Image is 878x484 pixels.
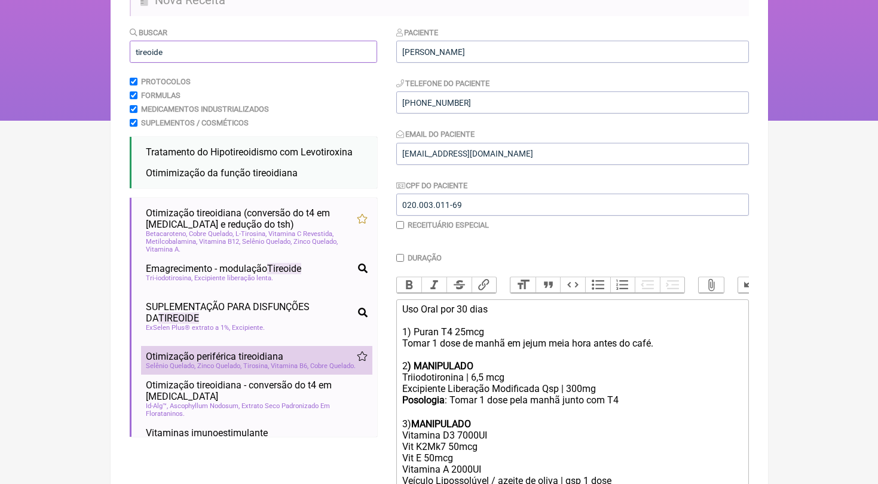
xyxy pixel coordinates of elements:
[146,379,368,402] span: Otimização tireoidiana - conversão do t4 em [MEDICAL_DATA]
[585,277,610,293] button: Bullets
[141,118,249,127] label: Suplementos / Cosméticos
[146,230,187,238] span: Betacaroteno
[402,383,742,394] div: Excipiente Liberação Modificada Qsp | 300mg
[130,28,168,37] label: Buscar
[408,220,489,229] label: Receituário Especial
[146,246,181,253] span: Vitamina A
[232,324,265,332] span: Excipiente
[293,238,338,246] span: Zinco Quelado
[146,263,301,274] span: Emagrecimento - modulação
[396,130,475,139] label: Email do Paciente
[699,277,724,293] button: Attach Files
[189,230,234,238] span: Cobre Quelado
[268,230,334,238] span: Vitamina C Revestida
[146,146,353,158] span: Tratamento do Hipotireoidismo com Levotiroxina
[397,277,422,293] button: Bold
[408,360,473,372] strong: ) MANIPULADO
[446,277,472,293] button: Strikethrough
[421,277,446,293] button: Italic
[146,324,230,332] span: ExSelen Plus® extrato a 1%
[141,77,191,86] label: Protocolos
[310,362,356,370] span: Cobre Quelado
[402,394,445,406] strong: Posologia
[141,91,181,100] label: Formulas
[146,238,240,246] span: Metilcobalamina, Vitamina B12
[402,304,742,372] div: Uso Oral por 30 dias 1) Puran T4 25mcg Tomar 1 dose de manhã em jejum meia hora antes do café. 2
[243,362,269,370] span: Tirosina
[408,253,442,262] label: Duração
[146,301,353,324] span: SUPLEMENTAÇÃO PARA DISFUNÇÕES DA
[194,274,273,282] span: Excipiente liberação lenta
[610,277,635,293] button: Numbers
[402,372,742,383] div: Triiodotironina | 6,5 mcg
[197,362,241,370] span: Zinco Quelado
[130,41,377,63] input: exemplo: emagrecimento, ansiedade
[396,181,468,190] label: CPF do Paciente
[472,277,497,293] button: Link
[146,207,357,230] span: Otimização tireoidiana (conversão do t4 em [MEDICAL_DATA] e redução do tsh)
[510,277,536,293] button: Heading
[146,274,192,282] span: Tri-iodotirosina
[560,277,585,293] button: Code
[396,79,490,88] label: Telefone do Paciente
[158,313,199,324] span: TIREOIDE
[738,277,763,293] button: Undo
[536,277,561,293] button: Quote
[242,238,292,246] span: Selênio Quelado
[402,394,742,407] div: : Tomar 1 dose pela manhã junto com T4 ㅤ
[411,418,471,430] strong: MANIPULADO
[146,362,195,370] span: Selênio Quelado
[146,402,368,418] span: Id-Alg™, Ascophyllum Nodosum, Extrato Seco Padronizado Em Florataninos
[141,105,269,114] label: Medicamentos Industrializados
[235,230,267,238] span: L-Tirosina
[146,167,298,179] span: Otimimização da função tireoidiana
[146,427,268,439] span: Vitaminas imunoestimulante
[146,351,283,362] span: Otimização periférica tireoidiana
[396,28,439,37] label: Paciente
[635,277,660,293] button: Decrease Level
[271,362,308,370] span: Vitamina B6
[267,263,301,274] span: Tireoide
[660,277,685,293] button: Increase Level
